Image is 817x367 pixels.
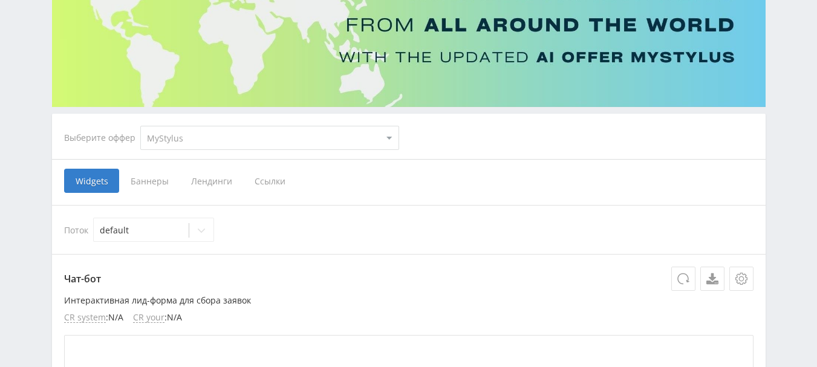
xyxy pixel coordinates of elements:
[180,169,243,193] span: Лендинги
[133,313,182,323] li: : N/A
[64,313,106,323] span: CR system
[671,267,695,291] button: Обновить
[729,267,754,291] button: Настройки
[64,218,754,242] div: Поток
[64,296,754,305] p: Интерактивная лид-форма для сбора заявок
[64,267,754,291] p: Чат-бот
[64,313,123,323] li: : N/A
[119,169,180,193] span: Баннеры
[64,169,119,193] span: Widgets
[133,313,164,323] span: CR your
[64,133,140,143] div: Выберите оффер
[243,169,297,193] span: Ссылки
[700,267,724,291] a: Скачать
